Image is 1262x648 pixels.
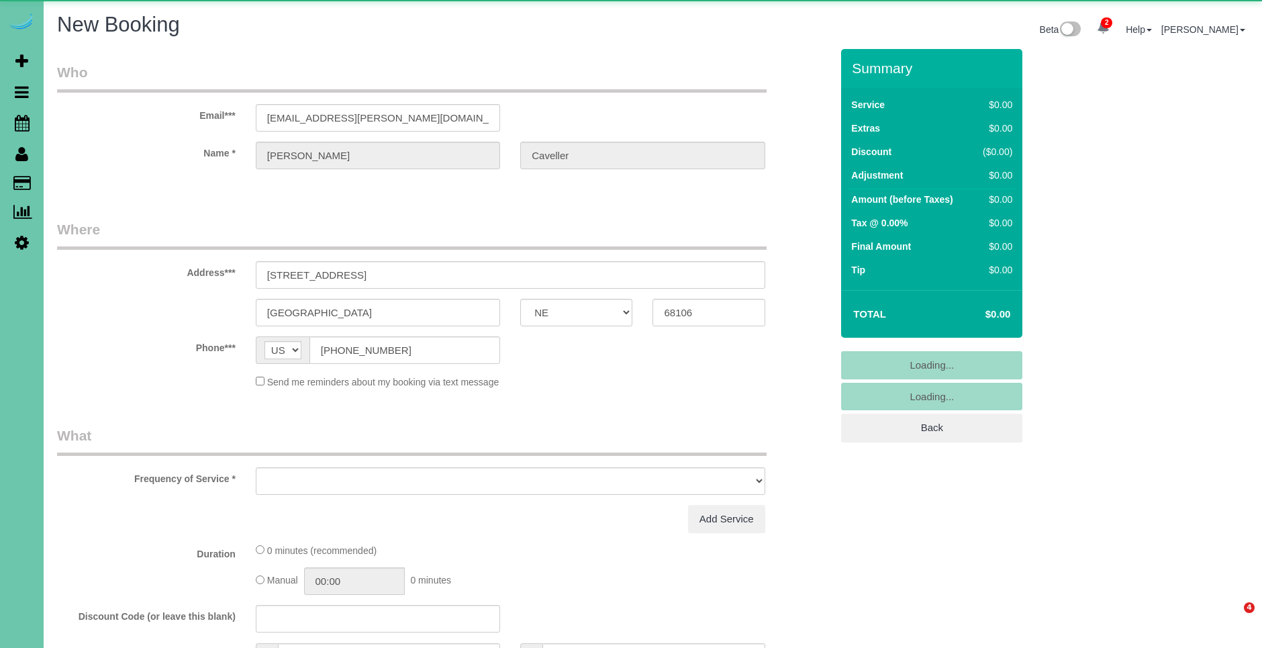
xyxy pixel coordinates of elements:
a: [PERSON_NAME] [1161,24,1245,35]
legend: Where [57,220,767,250]
label: Frequency of Service * [47,467,246,485]
label: Discount [851,145,891,158]
legend: Who [57,62,767,93]
label: Tip [851,263,865,277]
div: $0.00 [977,263,1012,277]
div: $0.00 [977,98,1012,111]
span: Manual [267,575,298,586]
a: Back [841,414,1022,442]
label: Amount (before Taxes) [851,193,953,206]
a: Add Service [688,505,765,533]
span: 0 minutes [410,575,451,586]
div: ($0.00) [977,145,1012,158]
iframe: Intercom live chat [1216,602,1249,635]
div: $0.00 [977,193,1012,206]
a: Beta [1040,24,1081,35]
div: $0.00 [977,216,1012,230]
div: $0.00 [977,240,1012,253]
span: New Booking [57,13,180,36]
img: Automaid Logo [8,13,35,32]
span: Send me reminders about my booking via text message [267,377,499,387]
div: $0.00 [977,122,1012,135]
legend: What [57,426,767,456]
label: Name * [47,142,246,160]
label: Service [851,98,885,111]
label: Extras [851,122,880,135]
span: 0 minutes (recommended) [267,545,377,556]
a: Help [1126,24,1152,35]
label: Final Amount [851,240,911,253]
span: 2 [1101,17,1112,28]
label: Discount Code (or leave this blank) [47,605,246,623]
strong: Total [853,308,886,320]
div: $0.00 [977,169,1012,182]
a: 2 [1090,13,1116,43]
h4: $0.00 [945,309,1010,320]
label: Duration [47,543,246,561]
img: New interface [1059,21,1081,39]
label: Adjustment [851,169,903,182]
h3: Summary [852,60,1016,76]
label: Tax @ 0.00% [851,216,908,230]
span: 4 [1244,602,1255,613]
